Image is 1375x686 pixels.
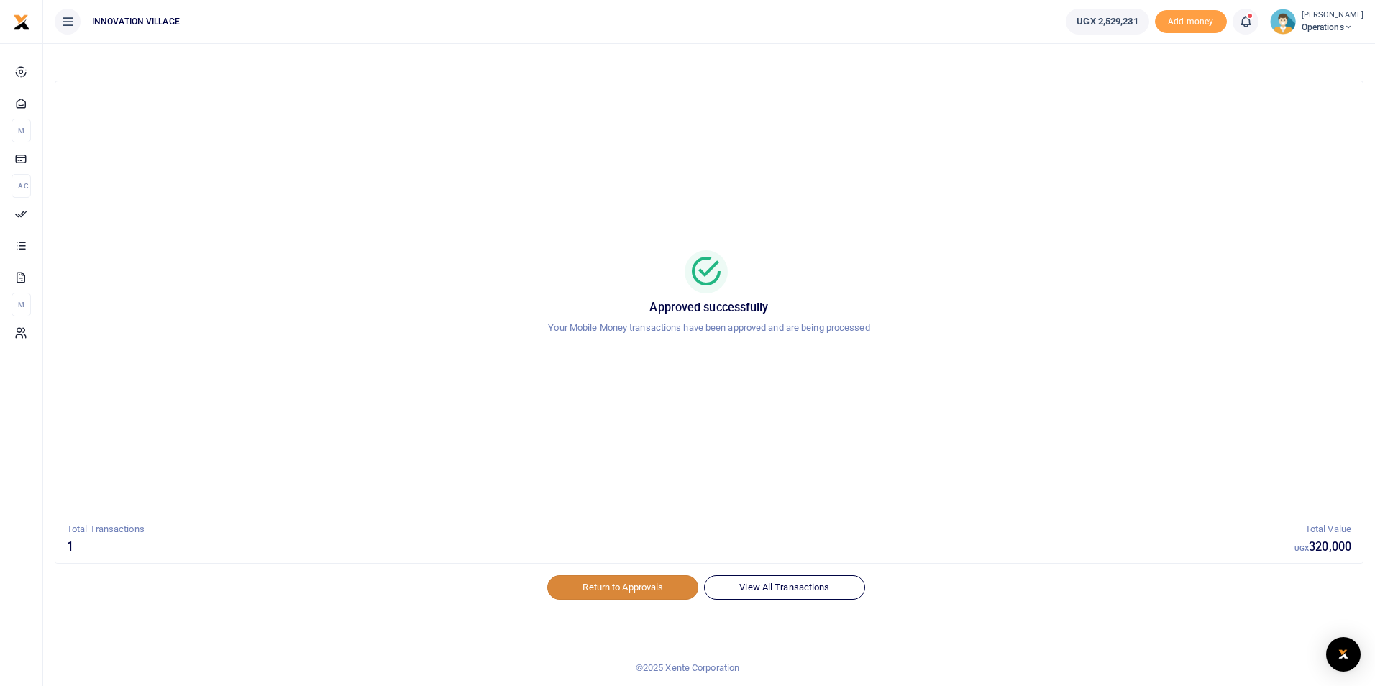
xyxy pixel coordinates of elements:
[1155,10,1227,34] span: Add money
[1326,637,1361,672] div: Open Intercom Messenger
[1294,522,1351,537] p: Total Value
[1294,544,1309,552] small: UGX
[547,575,698,600] a: Return to Approvals
[67,540,1294,554] h5: 1
[1270,9,1363,35] a: profile-user [PERSON_NAME] Operations
[704,575,864,600] a: View All Transactions
[1294,540,1351,554] h5: 320,000
[12,119,31,142] li: M
[1302,9,1363,22] small: [PERSON_NAME]
[1302,21,1363,34] span: Operations
[13,14,30,31] img: logo-small
[13,16,30,27] a: logo-small logo-large logo-large
[12,293,31,316] li: M
[1155,10,1227,34] li: Toup your wallet
[1060,9,1154,35] li: Wallet ballance
[73,301,1346,315] h5: Approved successfully
[86,15,186,28] span: INNOVATION VILLAGE
[73,321,1346,336] p: Your Mobile Money transactions have been approved and are being processed
[67,522,1294,537] p: Total Transactions
[1066,9,1148,35] a: UGX 2,529,231
[1270,9,1296,35] img: profile-user
[12,174,31,198] li: Ac
[1077,14,1138,29] span: UGX 2,529,231
[1155,15,1227,26] a: Add money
